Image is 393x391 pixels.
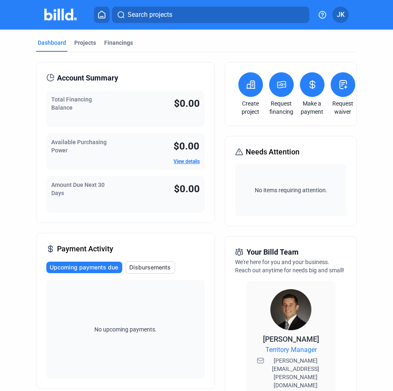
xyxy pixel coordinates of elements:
[174,159,200,164] a: View details
[50,263,118,271] span: Upcoming payments due
[174,140,199,152] span: $0.00
[332,7,349,23] button: JK
[235,99,266,116] a: Create project
[235,259,344,274] span: We're here for you and your business. Reach out anytime for needs big and small!
[57,72,118,84] span: Account Summary
[266,356,325,389] span: [PERSON_NAME][EMAIL_ADDRESS][PERSON_NAME][DOMAIN_NAME]
[51,139,107,154] span: Available Purchasing Power
[128,10,172,20] span: Search projects
[51,182,105,196] span: Amount Due Next 30 Days
[126,261,175,274] button: Disbursements
[44,9,77,21] img: Billd Company Logo
[38,39,66,47] div: Dashboard
[266,99,297,116] a: Request financing
[247,246,299,258] span: Your Billd Team
[270,289,311,330] img: Territory Manager
[112,7,310,23] button: Search projects
[46,262,122,273] button: Upcoming payments due
[327,99,358,116] a: Request waiver
[238,186,343,194] span: No items requiring attention.
[74,39,96,47] div: Projects
[104,39,133,47] div: Financings
[337,10,345,20] span: JK
[263,335,319,343] span: [PERSON_NAME]
[89,325,162,333] span: No upcoming payments.
[57,243,113,255] span: Payment Activity
[174,98,200,109] span: $0.00
[129,263,171,271] span: Disbursements
[265,345,317,355] span: Territory Manager
[174,183,200,195] span: $0.00
[51,96,92,111] span: Total Financing Balance
[246,146,299,158] span: Needs Attention
[297,99,327,116] a: Make a payment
